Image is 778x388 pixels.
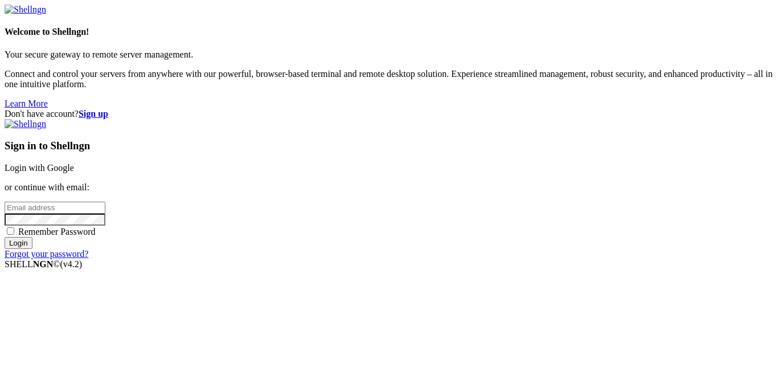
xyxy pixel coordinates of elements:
[60,259,83,269] span: 4.2.0
[5,27,773,37] h4: Welcome to Shellngn!
[18,227,96,236] span: Remember Password
[7,227,14,235] input: Remember Password
[5,69,773,89] p: Connect and control your servers from anywhere with our powerful, browser-based terminal and remo...
[5,163,74,173] a: Login with Google
[5,119,46,129] img: Shellngn
[79,109,108,119] a: Sign up
[5,50,773,60] p: Your secure gateway to remote server management.
[5,140,773,152] h3: Sign in to Shellngn
[5,182,773,193] p: or continue with email:
[5,109,773,119] div: Don't have account?
[5,237,32,249] input: Login
[5,202,105,214] input: Email address
[5,249,88,259] a: Forgot your password?
[5,5,46,15] img: Shellngn
[5,99,48,108] a: Learn More
[5,259,82,269] span: SHELL ©
[33,259,54,269] b: NGN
